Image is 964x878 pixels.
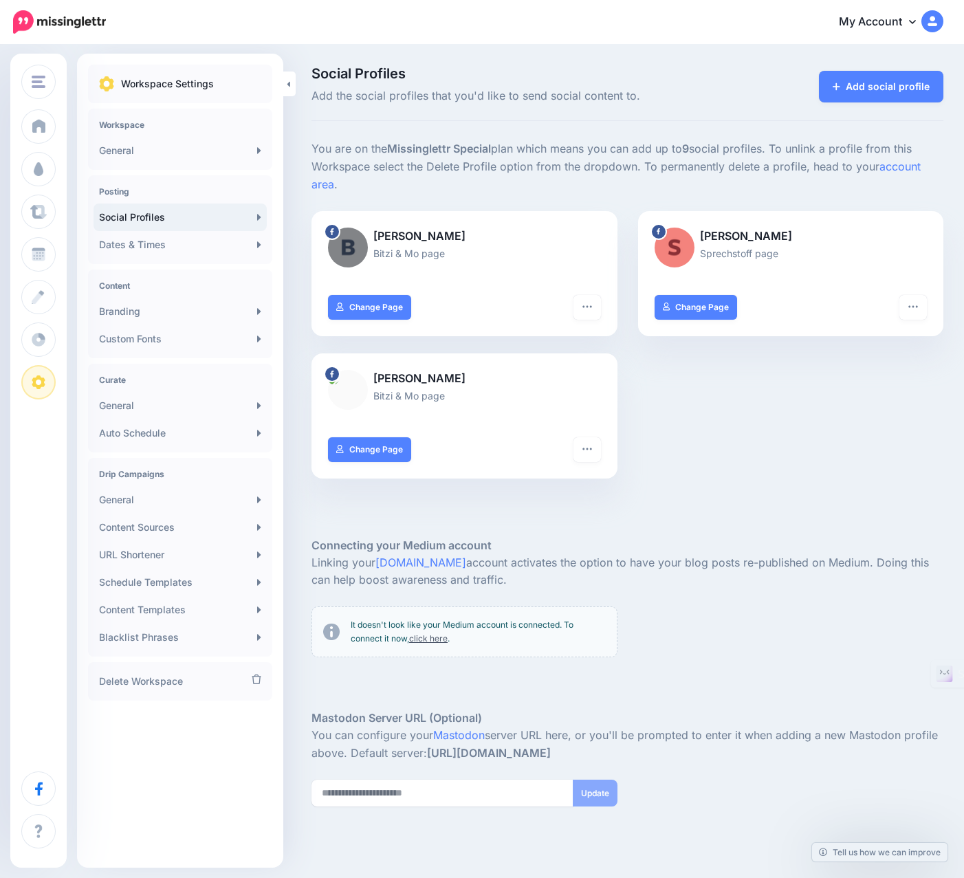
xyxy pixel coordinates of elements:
a: URL Shortener [94,541,267,569]
h4: Curate [99,375,261,385]
a: Social Profiles [94,204,267,231]
h4: Drip Campaigns [99,469,261,479]
a: Change Page [328,295,411,320]
a: click here [409,633,448,644]
strong: [URL][DOMAIN_NAME] [427,746,551,760]
b: 9 [682,142,689,155]
p: Workspace Settings [121,76,214,92]
a: Tell us how we can improve [812,843,947,861]
img: 518152716_122101931294963703_4460379911970113849_n-bsa155023.png [655,228,694,267]
a: Blacklist Phrases [94,624,267,651]
h4: Workspace [99,120,261,130]
a: Mastodon [433,728,485,742]
a: Dates & Times [94,231,267,259]
a: Delete Workspace [94,668,267,695]
img: menu.png [32,76,45,88]
span: Social Profiles [311,67,726,80]
a: Change Page [655,295,738,320]
a: My Account [825,6,943,39]
p: Linking your account activates the option to have your blog posts re-published on Medium. Doing t... [311,554,943,590]
span: Add the social profiles that you'd like to send social content to. [311,87,726,105]
a: [DOMAIN_NAME] [375,556,466,569]
a: General [94,137,267,164]
h4: Posting [99,186,261,197]
img: 552320059_122093290131050001_6867381477757831654_n-bsa155022.png [328,228,368,267]
a: General [94,486,267,514]
img: info-circle-grey.png [323,624,340,640]
a: Schedule Templates [94,569,267,596]
a: Content Sources [94,514,267,541]
b: Missinglettr Special [387,142,491,155]
button: Update [573,780,617,806]
h4: Content [99,281,261,291]
img: settings.png [99,76,114,91]
p: Bitzi & Mo page [328,245,601,261]
a: Content Templates [94,596,267,624]
a: Change Page [328,437,411,462]
a: account area [311,160,921,191]
p: Sprechstoff page [655,245,928,261]
p: It doesn't look like your Medium account is connected. To connect it now, . [351,618,606,646]
a: Branding [94,298,267,325]
a: Custom Fonts [94,325,267,353]
p: You are on the plan which means you can add up to social profiles. To unlink a profile from this ... [311,140,943,194]
p: Bitzi & Mo page [328,388,601,404]
p: [PERSON_NAME] [328,370,601,388]
p: [PERSON_NAME] [328,228,601,245]
a: General [94,392,267,419]
p: [PERSON_NAME] [655,228,928,245]
a: Auto Schedule [94,419,267,447]
h5: Mastodon Server URL (Optional) [311,710,943,727]
p: You can configure your server URL here, or you'll be prompted to enter it when adding a new Masto... [311,727,943,762]
h5: Connecting your Medium account [311,537,943,554]
img: Missinglettr [13,10,106,34]
a: Add social profile [819,71,943,102]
